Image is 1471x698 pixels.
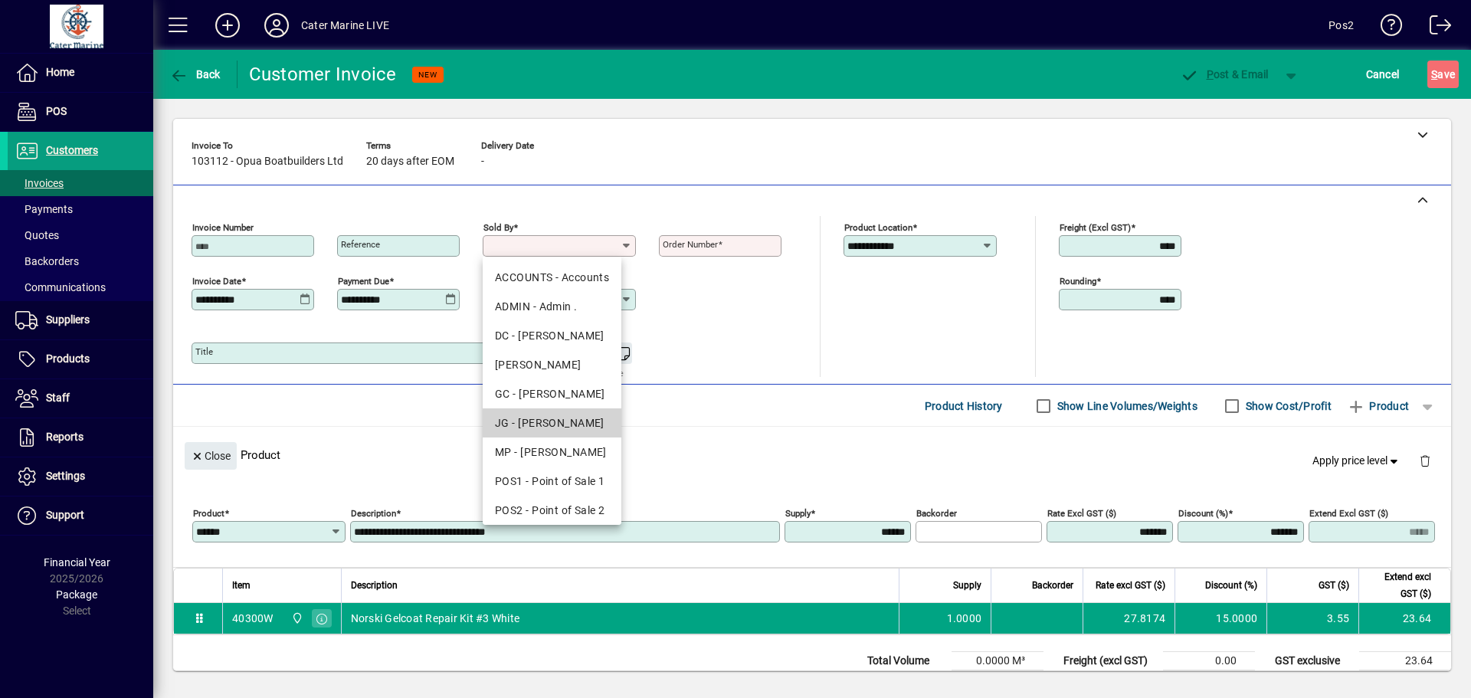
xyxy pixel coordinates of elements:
span: Suppliers [46,313,90,326]
td: 3.55 [1359,670,1451,689]
mat-label: Product location [844,222,912,233]
span: Item [232,577,251,594]
mat-label: Invoice number [192,222,254,233]
span: Cancel [1366,62,1400,87]
mat-label: Sold by [483,222,513,233]
label: Show Line Volumes/Weights [1054,398,1197,414]
button: Cancel [1362,61,1404,88]
a: Support [8,496,153,535]
span: Supply [953,577,981,594]
a: Suppliers [8,301,153,339]
mat-option: DC - Dan Cleaver [483,321,621,350]
app-page-header-button: Delete [1407,454,1443,467]
span: Close [191,444,231,469]
span: Settings [46,470,85,482]
div: POS2 - Point of Sale 2 [495,503,609,519]
mat-label: Backorder [916,508,957,519]
div: POS1 - Point of Sale 1 [495,474,609,490]
td: 0.00 [1163,670,1255,689]
span: Rate excl GST ($) [1096,577,1165,594]
div: [PERSON_NAME] [495,357,609,373]
span: Back [169,68,221,80]
span: ave [1431,62,1455,87]
mat-option: ADMIN - Admin . [483,292,621,321]
a: Quotes [8,222,153,248]
span: Product [1347,394,1409,418]
mat-label: Reference [341,239,380,250]
span: Backorders [15,255,79,267]
a: Products [8,340,153,378]
span: NEW [418,70,437,80]
mat-option: POS1 - Point of Sale 1 [483,467,621,496]
button: Add [203,11,252,39]
td: Total Weight [860,670,952,689]
span: Invoices [15,177,64,189]
td: 0.0000 Kg [952,670,1043,689]
mat-label: Payment due [338,276,389,287]
a: Invoices [8,170,153,196]
span: Products [46,352,90,365]
mat-label: Title [195,346,213,357]
mat-option: GC - Gerard Cantin [483,379,621,408]
a: Knowledge Base [1369,3,1403,53]
td: 3.55 [1266,603,1358,634]
td: 0.00 [1163,652,1255,670]
span: POS [46,105,67,117]
button: Close [185,442,237,470]
mat-label: Order number [663,239,718,250]
span: Norski Gelcoat Repair Kit #3 White [351,611,520,626]
mat-label: Freight (excl GST) [1060,222,1131,233]
span: Reports [46,431,84,443]
a: POS [8,93,153,131]
span: Communications [15,281,106,293]
mat-option: JG - John Giles [483,408,621,437]
span: Cater Marine [287,610,305,627]
span: Description [351,577,398,594]
div: Pos2 [1328,13,1354,38]
div: Customer Invoice [249,62,397,87]
mat-label: Rounding [1060,276,1096,287]
button: Product History [919,392,1009,420]
td: Total Volume [860,652,952,670]
div: 40300W [232,611,274,626]
button: Save [1427,61,1459,88]
span: - [481,156,484,168]
span: ost & Email [1180,68,1269,80]
div: ACCOUNTS - Accounts [495,270,609,286]
span: Financial Year [44,556,110,569]
button: Product [1339,392,1417,420]
div: GC - [PERSON_NAME] [495,386,609,402]
span: Customers [46,144,98,156]
span: Staff [46,392,70,404]
a: Settings [8,457,153,496]
td: 23.64 [1358,603,1450,634]
a: Home [8,54,153,92]
div: Cater Marine LIVE [301,13,389,38]
a: Reports [8,418,153,457]
span: 20 days after EOM [366,156,454,168]
mat-option: ACCOUNTS - Accounts [483,263,621,292]
a: Payments [8,196,153,222]
button: Post & Email [1172,61,1276,88]
span: GST ($) [1319,577,1349,594]
label: Show Cost/Profit [1243,398,1332,414]
td: GST [1267,670,1359,689]
span: S [1431,68,1437,80]
div: JG - [PERSON_NAME] [495,415,609,431]
td: Rounding [1056,670,1163,689]
span: Discount (%) [1205,577,1257,594]
mat-label: Extend excl GST ($) [1309,508,1388,519]
span: Support [46,509,84,521]
td: 23.64 [1359,652,1451,670]
td: GST exclusive [1267,652,1359,670]
mat-label: Supply [785,508,811,519]
span: Apply price level [1312,453,1401,469]
button: Back [165,61,224,88]
div: Product [173,427,1451,483]
button: Delete [1407,442,1443,479]
mat-label: Rate excl GST ($) [1047,508,1116,519]
span: 103112 - Opua Boatbuilders Ltd [192,156,343,168]
span: 1.0000 [947,611,982,626]
mat-label: Description [351,508,396,519]
span: P [1207,68,1214,80]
